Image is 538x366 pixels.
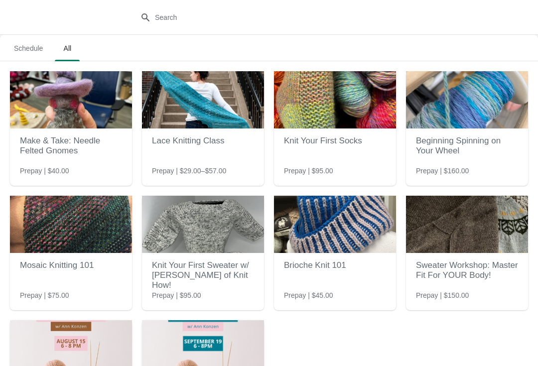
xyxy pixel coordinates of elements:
img: Lace Knitting Class [142,71,264,128]
h2: Knit Your First Sweater w/ [PERSON_NAME] of Knit How! [152,255,254,295]
h2: Brioche Knit 101 [284,255,386,275]
img: Beginning Spinning on Your Wheel [406,71,528,128]
h2: Lace Knitting Class [152,131,254,151]
img: Make & Take: Needle Felted Gnomes [10,71,132,128]
input: Search [154,8,403,26]
h2: Sweater Workshop: Master Fit For YOUR Body! [416,255,518,285]
span: Prepay | $150.00 [416,290,469,300]
span: Prepay | $40.00 [20,166,69,176]
img: Knit Your First Socks [274,71,396,128]
img: Mosaic Knitting 101 [10,196,132,253]
img: Brioche Knit 101 [274,196,396,253]
span: Prepay | $95.00 [284,166,333,176]
img: Knit Your First Sweater w/ Ellen of Knit How! [142,196,264,253]
h2: Make & Take: Needle Felted Gnomes [20,131,122,161]
h2: Knit Your First Socks [284,131,386,151]
img: Sweater Workshop: Master Fit For YOUR Body! [406,196,528,253]
span: Prepay | $45.00 [284,290,333,300]
span: Prepay | $29.00–$57.00 [152,166,226,176]
span: All [55,39,80,57]
span: Schedule [6,39,51,57]
h2: Mosaic Knitting 101 [20,255,122,275]
span: Prepay | $75.00 [20,290,69,300]
span: Prepay | $160.00 [416,166,469,176]
h2: Beginning Spinning on Your Wheel [416,131,518,161]
span: Prepay | $95.00 [152,290,201,300]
